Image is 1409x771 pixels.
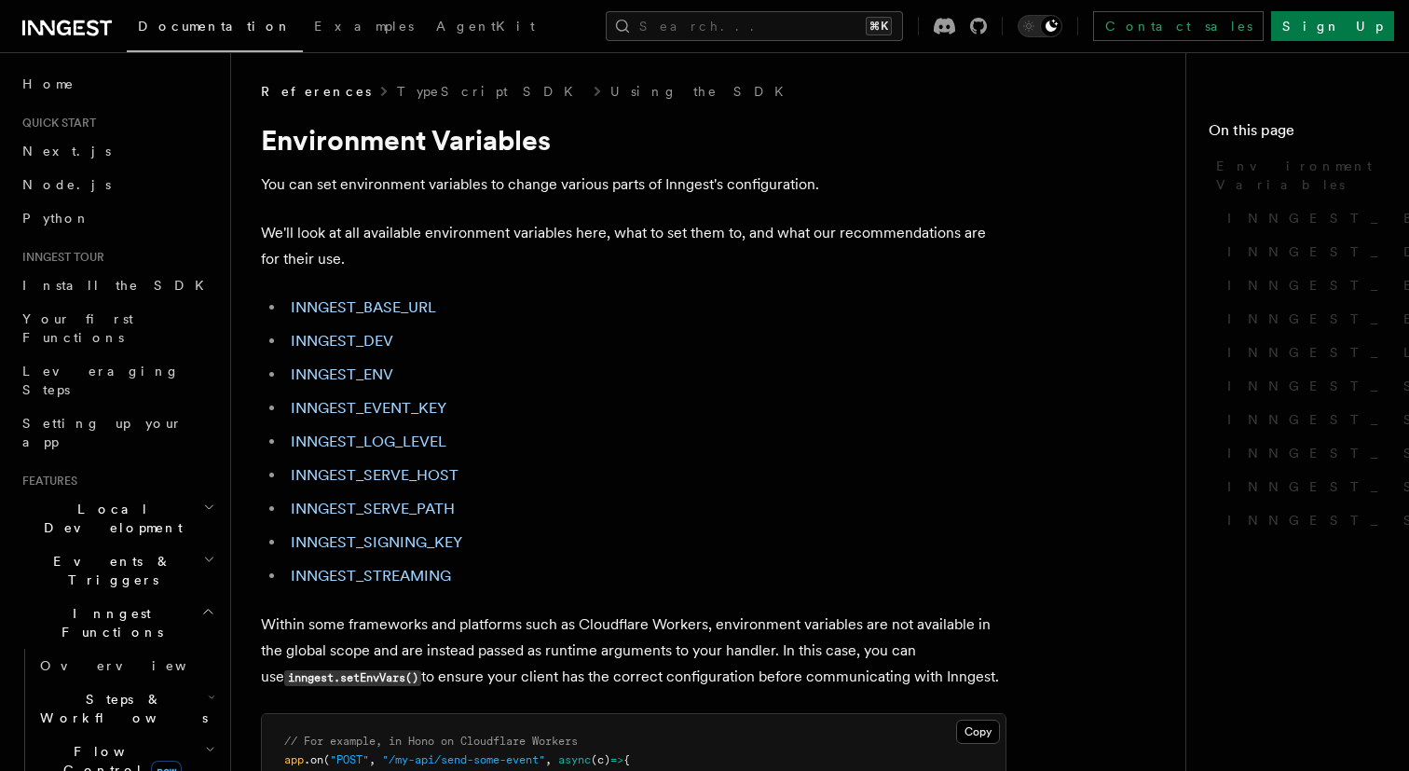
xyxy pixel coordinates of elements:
[291,500,455,517] a: INNGEST_SERVE_PATH
[22,211,90,226] span: Python
[1018,15,1062,37] button: Toggle dark mode
[382,753,545,766] span: "/my-api/send-some-event"
[22,177,111,192] span: Node.js
[330,753,369,766] span: "POST"
[138,19,292,34] span: Documentation
[1220,235,1387,268] a: INNGEST_DEV
[15,500,203,537] span: Local Development
[127,6,303,52] a: Documentation
[425,6,546,50] a: AgentKit
[591,753,610,766] span: (c)
[40,658,232,673] span: Overview
[261,82,371,101] span: References
[1220,336,1387,369] a: INNGEST_LOG_LEVEL
[22,278,215,293] span: Install the SDK
[15,552,203,589] span: Events & Triggers
[558,753,591,766] span: async
[291,298,436,316] a: INNGEST_BASE_URL
[866,17,892,35] kbd: ⌘K
[15,354,219,406] a: Leveraging Steps
[291,433,446,450] a: INNGEST_LOG_LEVEL
[304,753,323,766] span: .on
[369,753,376,766] span: ,
[15,544,219,597] button: Events & Triggers
[15,201,219,235] a: Python
[606,11,903,41] button: Search...⌘K
[610,82,795,101] a: Using the SDK
[1220,503,1387,537] a: INNGEST_STREAMING
[397,82,584,101] a: TypeScript SDK
[22,311,133,345] span: Your first Functions
[15,250,104,265] span: Inngest tour
[1220,470,1387,503] a: INNGEST_SIGNING_KEY_FALLBACK
[1216,157,1387,194] span: Environment Variables
[22,144,111,158] span: Next.js
[291,332,393,350] a: INNGEST_DEV
[22,364,180,397] span: Leveraging Steps
[1093,11,1264,41] a: Contact sales
[15,492,219,544] button: Local Development
[15,67,219,101] a: Home
[623,753,630,766] span: {
[610,753,623,766] span: =>
[15,268,219,302] a: Install the SDK
[261,123,1006,157] h1: Environment Variables
[33,682,219,735] button: Steps & Workflows
[314,19,414,34] span: Examples
[1220,403,1387,436] a: INNGEST_SERVE_PATH
[291,399,446,417] a: INNGEST_EVENT_KEY
[15,474,77,489] span: Features
[956,720,1000,744] button: Copy
[261,612,1006,691] p: Within some frameworks and platforms such as Cloudflare Workers, environment variables are not av...
[291,567,451,585] a: INNGEST_STREAMING
[15,134,219,168] a: Next.js
[1220,268,1387,302] a: INNGEST_ENV
[15,168,219,201] a: Node.js
[284,735,578,748] span: // For example, in Hono on Cloudflare Workers
[22,416,183,449] span: Setting up your app
[33,649,219,682] a: Overview
[291,365,393,383] a: INNGEST_ENV
[261,172,1006,198] p: You can set environment variables to change various parts of Inngest's configuration.
[284,670,421,686] code: inngest.setEnvVars()
[284,753,304,766] span: app
[15,116,96,131] span: Quick start
[291,466,458,484] a: INNGEST_SERVE_HOST
[1220,369,1387,403] a: INNGEST_SERVE_HOST
[33,690,208,727] span: Steps & Workflows
[15,302,219,354] a: Your first Functions
[291,533,462,551] a: INNGEST_SIGNING_KEY
[15,597,219,649] button: Inngest Functions
[22,75,75,93] span: Home
[1209,119,1387,149] h4: On this page
[1220,436,1387,470] a: INNGEST_SIGNING_KEY
[303,6,425,50] a: Examples
[436,19,535,34] span: AgentKit
[15,406,219,459] a: Setting up your app
[261,220,1006,272] p: We'll look at all available environment variables here, what to set them to, and what our recomme...
[1220,201,1387,235] a: INNGEST_BASE_URL
[323,753,330,766] span: (
[15,604,201,641] span: Inngest Functions
[1220,302,1387,336] a: INNGEST_EVENT_KEY
[1271,11,1394,41] a: Sign Up
[1209,149,1387,201] a: Environment Variables
[545,753,552,766] span: ,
